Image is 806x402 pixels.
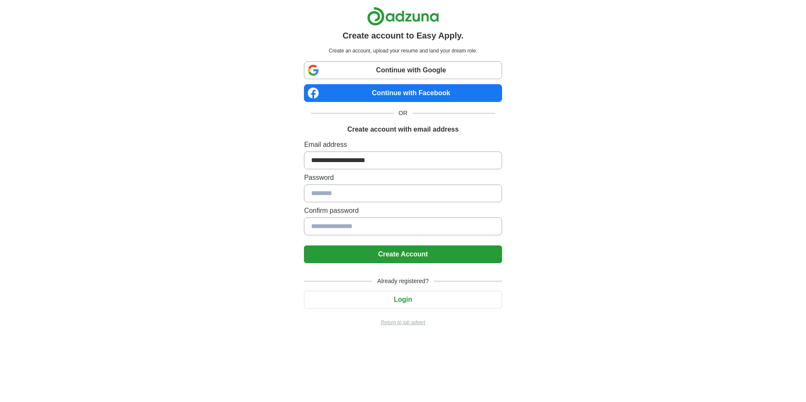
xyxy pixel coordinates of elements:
a: Continue with Google [304,61,502,79]
label: Email address [304,140,502,150]
label: Password [304,173,502,183]
span: OR [394,109,413,118]
a: Continue with Facebook [304,84,502,102]
h1: Create account with email address [347,124,458,135]
a: Login [304,296,502,303]
img: Adzuna logo [367,7,439,26]
span: Already registered? [372,277,433,286]
h1: Create account to Easy Apply. [342,29,464,42]
p: Create an account, upload your resume and land your dream role. [306,47,500,55]
label: Confirm password [304,206,502,216]
a: Return to job advert [304,319,502,326]
button: Login [304,291,502,308]
button: Create Account [304,245,502,263]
